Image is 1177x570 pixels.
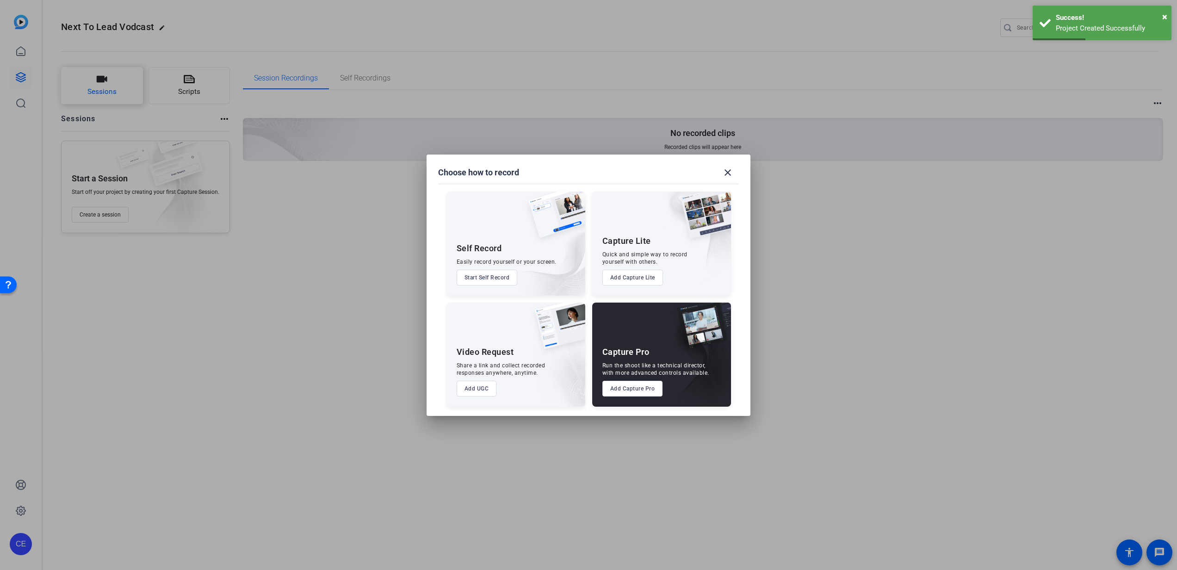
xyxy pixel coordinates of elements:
[457,362,545,377] div: Share a link and collect recorded responses anywhere, anytime.
[457,381,497,397] button: Add UGC
[528,303,585,359] img: ugc-content.png
[1162,11,1167,22] span: ×
[1162,10,1167,24] button: Close
[602,235,651,247] div: Capture Lite
[532,331,585,407] img: embarkstudio-ugc-content.png
[457,347,514,358] div: Video Request
[457,258,557,266] div: Easily record yourself or your screen.
[505,211,585,296] img: embarkstudio-self-record.png
[674,192,731,248] img: capture-lite.png
[602,381,663,397] button: Add Capture Pro
[457,270,518,285] button: Start Self Record
[602,270,663,285] button: Add Capture Lite
[1056,23,1165,34] div: Project Created Successfully
[722,167,733,178] mat-icon: close
[648,192,731,284] img: embarkstudio-capture-lite.png
[663,314,731,407] img: embarkstudio-capture-pro.png
[602,362,709,377] div: Run the shoot like a technical director, with more advanced controls available.
[602,251,688,266] div: Quick and simple way to record yourself with others.
[438,167,519,178] h1: Choose how to record
[457,243,502,254] div: Self Record
[602,347,650,358] div: Capture Pro
[1056,12,1165,23] div: Success!
[521,192,585,247] img: self-record.png
[670,303,731,359] img: capture-pro.png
